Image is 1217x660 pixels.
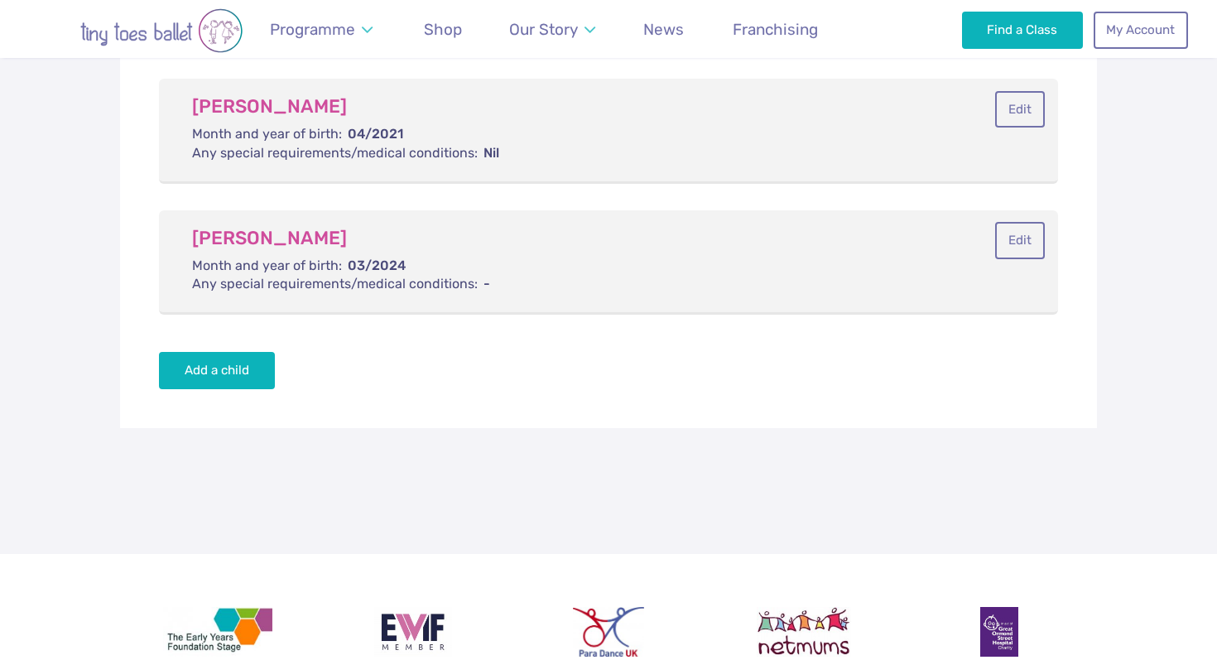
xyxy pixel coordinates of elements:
[962,12,1084,48] a: Find a Class
[724,10,825,49] a: Franchising
[636,10,692,49] a: News
[262,10,380,49] a: Programme
[270,20,355,39] span: Programme
[192,144,478,162] dt: Any special requirements/medical conditions:
[995,222,1044,258] button: Edit
[502,10,604,49] a: Our Story
[424,20,462,39] span: Shop
[192,227,919,250] h3: [PERSON_NAME]
[374,607,453,657] img: Encouraging Women Into Franchising
[29,8,294,53] img: tiny toes ballet
[995,91,1044,128] button: Edit
[733,20,818,39] span: Franchising
[416,10,469,49] a: Shop
[192,125,919,143] dd: 04/2021
[1094,12,1188,48] a: My Account
[192,257,342,275] dt: Month and year of birth:
[192,275,478,293] dt: Any special requirements/medical conditions:
[192,95,919,118] h3: [PERSON_NAME]
[192,275,919,293] dd: -
[573,607,644,657] img: Para Dance UK
[192,144,919,162] dd: Nil
[509,20,578,39] span: Our Story
[643,20,684,39] span: News
[163,607,272,657] img: The Early Years Foundation Stage
[159,352,275,388] button: Add a child
[192,125,342,143] dt: Month and year of birth:
[192,257,919,275] dd: 03/2024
